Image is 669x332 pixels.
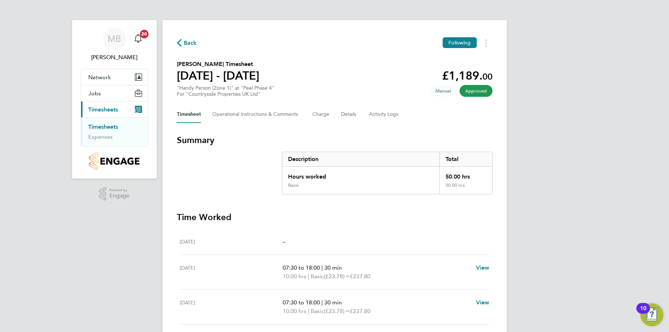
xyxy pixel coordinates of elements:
[180,237,283,246] div: [DATE]
[476,298,490,307] a: View
[88,74,111,81] span: Network
[341,106,358,123] button: Details
[283,308,306,314] span: 10.00 hrs
[180,264,283,281] div: [DATE]
[177,212,493,223] h3: Time Worked
[131,27,145,50] a: 20
[640,308,646,318] div: 10
[324,264,342,271] span: 30 min
[212,106,301,123] button: Operational Instructions & Comments
[439,182,492,194] div: 50.00 hrs
[282,152,493,194] div: Summary
[282,167,440,182] div: Hours worked
[88,123,118,130] a: Timesheets
[308,273,309,280] span: |
[324,273,350,280] span: (£23.78) =
[81,85,148,101] button: Jobs
[177,106,201,123] button: Timesheet
[476,299,490,306] span: View
[88,106,118,113] span: Timesheets
[439,152,492,166] div: Total
[476,264,490,271] span: View
[180,298,283,316] div: [DATE]
[177,60,259,68] h2: [PERSON_NAME] Timesheet
[283,273,306,280] span: 10.00 hrs
[350,308,371,314] span: £237.80
[312,106,330,123] button: Charge
[283,264,320,271] span: 07:30 to 18:00
[99,187,129,201] a: Powered byEngage
[430,85,457,97] span: This timesheet was manually created.
[442,69,493,82] app-decimal: £1,189.
[321,264,323,271] span: |
[350,273,371,280] span: £237.80
[324,299,342,306] span: 30 min
[81,69,148,85] button: Network
[476,264,490,272] a: View
[288,182,299,188] div: Basic
[369,106,399,123] button: Activity Logs
[448,39,471,46] span: Following
[177,91,274,97] div: For "Countryside Properties UK Ltd"
[81,101,148,117] button: Timesheets
[88,90,101,97] span: Jobs
[283,238,286,245] span: –
[640,303,663,326] button: Open Resource Center, 10 new notifications
[177,85,274,97] div: "Handy Person (Zone 1)" at "Peel Phase 4"
[283,299,320,306] span: 07:30 to 18:00
[177,38,197,47] button: Back
[109,193,129,199] span: Engage
[108,34,121,43] span: MB
[184,39,197,47] span: Back
[311,272,324,281] span: Basic
[81,53,148,62] span: Mihai Balan
[89,152,140,170] img: countryside-properties-logo-retina.png
[81,27,148,62] a: MB[PERSON_NAME]
[443,37,476,48] button: Following
[140,30,149,38] span: 20
[282,152,440,166] div: Description
[311,307,324,316] span: Basic
[439,167,492,182] div: 50.00 hrs
[482,71,493,82] span: 00
[308,308,309,314] span: |
[81,117,148,146] div: Timesheets
[480,37,493,48] button: Timesheets Menu
[460,85,493,97] span: This timesheet has been approved.
[321,299,323,306] span: |
[81,152,148,170] a: Go to home page
[72,20,157,179] nav: Main navigation
[109,187,129,193] span: Powered by
[177,134,493,146] h3: Summary
[88,133,113,140] a: Expenses
[177,68,259,83] h1: [DATE] - [DATE]
[324,308,350,314] span: (£23.78) =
